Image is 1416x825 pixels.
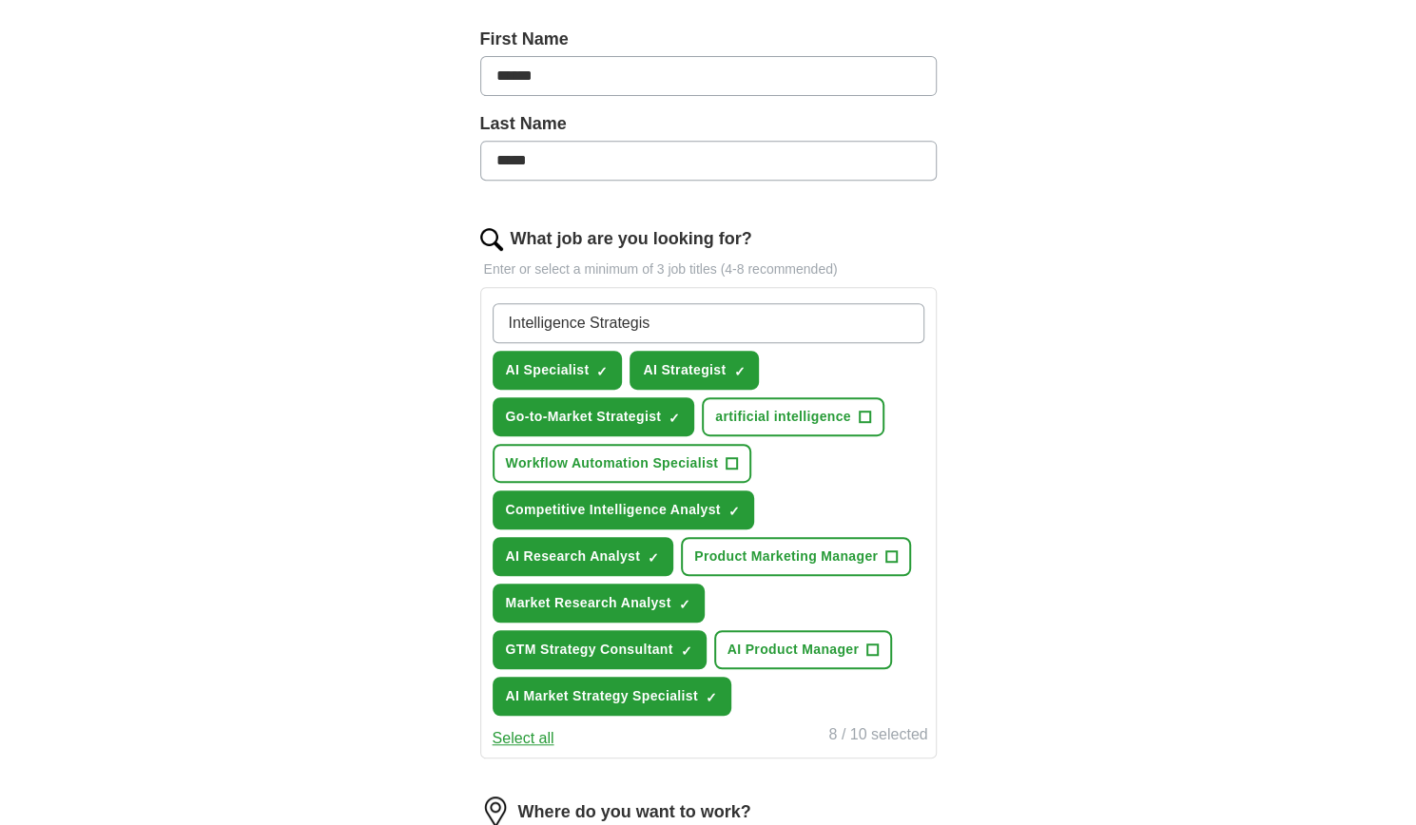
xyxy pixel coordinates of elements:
[493,490,754,529] button: Competitive Intelligence Analyst✓
[506,686,698,706] span: AI Market Strategy Specialist
[480,111,937,137] label: Last Name
[727,640,860,660] span: AI Product Manager
[733,364,745,379] span: ✓
[506,547,641,566] span: AI Research Analyst
[828,723,927,750] div: 8 / 10 selected
[714,630,893,669] button: AI Product Manager
[480,259,937,279] p: Enter or select a minimum of 3 job titles (4-8 recommended)
[493,351,623,390] button: AI Specialist✓
[506,593,671,613] span: Market Research Analyst
[694,547,878,566] span: Product Marketing Manager
[643,360,726,380] span: AI Strategist
[493,630,707,669] button: GTM Strategy Consultant✓
[702,397,884,436] button: artificial intelligence
[596,364,608,379] span: ✓
[480,27,937,52] label: First Name
[630,351,759,390] button: AI Strategist✓
[493,677,731,716] button: AI Market Strategy Specialist✓
[480,228,503,251] img: search.png
[506,500,721,520] span: Competitive Intelligence Analyst
[681,643,692,659] span: ✓
[518,799,751,825] label: Where do you want to work?
[493,584,705,623] button: Market Research Analyst✓
[728,504,740,519] span: ✓
[669,411,680,426] span: ✓
[493,397,695,436] button: Go-to-Market Strategist✓
[493,537,674,576] button: AI Research Analyst✓
[715,407,851,427] span: artificial intelligence
[506,360,590,380] span: AI Specialist
[648,550,659,566] span: ✓
[706,690,717,705] span: ✓
[506,453,719,473] span: Workflow Automation Specialist
[681,537,911,576] button: Product Marketing Manager
[506,407,662,427] span: Go-to-Market Strategist
[679,597,690,612] span: ✓
[493,303,924,343] input: Type a job title and press enter
[493,727,554,750] button: Select all
[506,640,673,660] span: GTM Strategy Consultant
[511,226,752,252] label: What job are you looking for?
[493,444,752,483] button: Workflow Automation Specialist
